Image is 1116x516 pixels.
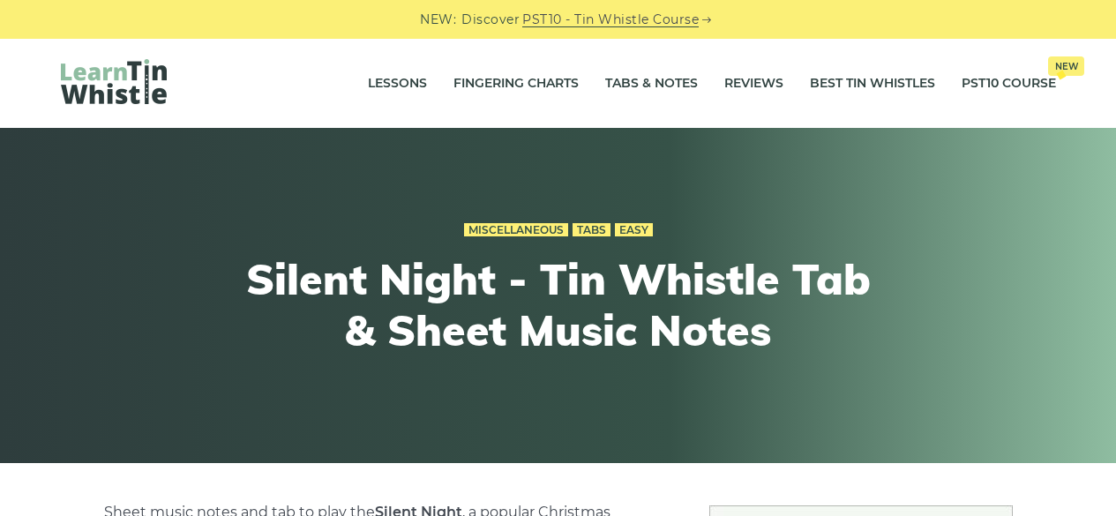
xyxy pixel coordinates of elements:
span: New [1048,56,1084,76]
a: Best Tin Whistles [810,62,935,106]
h1: Silent Night - Tin Whistle Tab & Sheet Music Notes [234,254,883,355]
a: PST10 CourseNew [962,62,1056,106]
a: Tabs [573,223,610,237]
a: Reviews [724,62,783,106]
a: Miscellaneous [464,223,568,237]
img: LearnTinWhistle.com [61,59,167,104]
a: Fingering Charts [453,62,579,106]
a: Lessons [368,62,427,106]
a: Tabs & Notes [605,62,698,106]
a: Easy [615,223,653,237]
